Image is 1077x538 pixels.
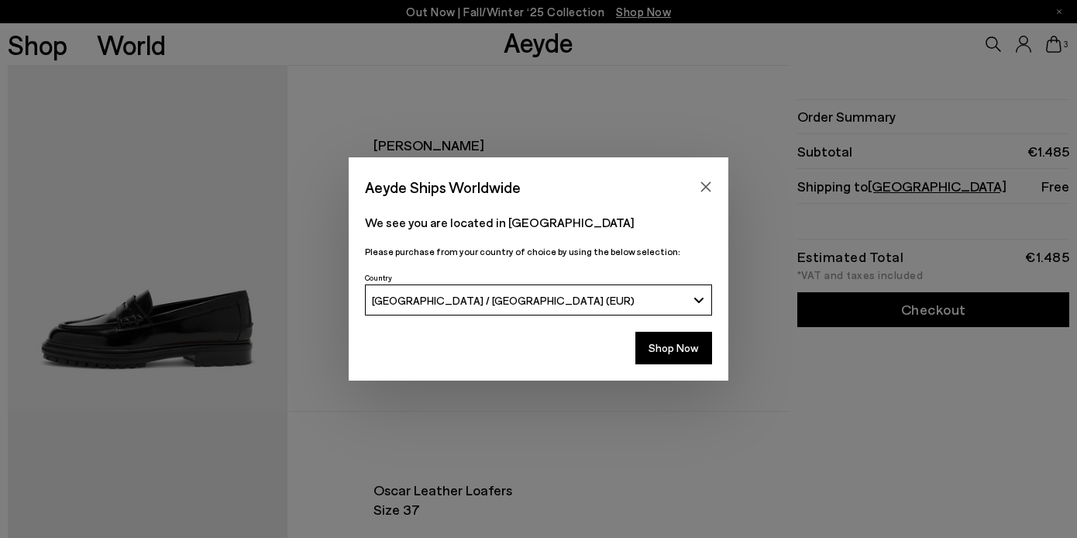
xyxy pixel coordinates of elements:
[365,273,392,282] span: Country
[372,294,635,307] span: [GEOGRAPHIC_DATA] / [GEOGRAPHIC_DATA] (EUR)
[694,175,717,198] button: Close
[635,332,712,364] button: Shop Now
[365,244,712,259] p: Please purchase from your country of choice by using the below selection:
[365,213,712,232] p: We see you are located in [GEOGRAPHIC_DATA]
[365,174,521,201] span: Aeyde Ships Worldwide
